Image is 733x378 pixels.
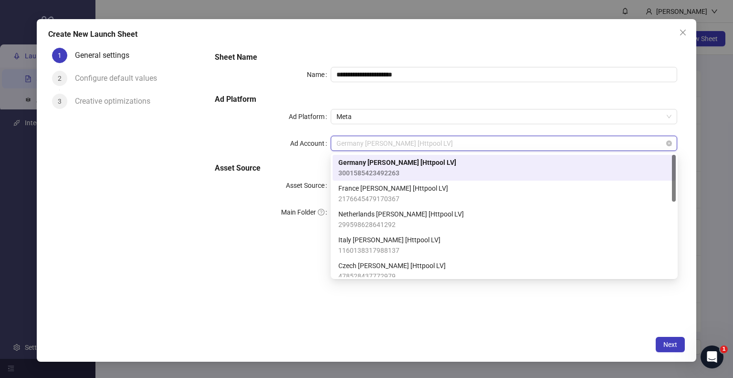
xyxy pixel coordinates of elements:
span: Netherlands [PERSON_NAME] [Httpool LV] [338,209,464,219]
div: France Burga [Httpool LV] [333,181,676,206]
span: 299598628641292 [338,219,464,230]
span: close-circle [666,140,672,146]
span: France [PERSON_NAME] [Httpool LV] [338,183,448,194]
button: Next [656,337,685,352]
span: 3 [58,97,62,105]
div: Configure default values [75,71,165,86]
h5: Sheet Name [215,52,677,63]
label: Asset Source [286,178,331,193]
div: Czech Burga [Httpool LV] [333,258,676,284]
label: Ad Platform [289,109,331,124]
span: 2176645479170367 [338,194,448,204]
span: 1 [720,346,728,353]
span: 1 [58,52,62,59]
label: Name [307,67,331,82]
span: Italy [PERSON_NAME] [Httpool LV] [338,235,440,245]
span: 1160138317988137 [338,245,440,256]
div: Netherlands Burga [Httpool LV] [333,206,676,232]
input: Name [331,67,678,82]
span: 3001585423492263 [338,168,456,178]
h5: Asset Source [215,162,677,174]
button: Close [675,25,691,40]
span: 2 [58,75,62,82]
div: Italy Burga [Httpool LV] [333,232,676,258]
span: question-circle [318,209,325,216]
iframe: Intercom live chat [701,346,723,368]
span: Germany [PERSON_NAME] [Httpool LV] [338,157,456,168]
div: General settings [75,48,137,63]
label: Ad Account [290,136,331,151]
span: close [679,29,687,36]
span: 478528437772979 [338,271,446,281]
div: Creative optimizations [75,94,158,109]
div: Germany Burga [Httpool LV] [333,155,676,181]
span: Next [663,341,677,348]
label: Main Folder [281,205,331,220]
h5: Ad Platform [215,94,677,105]
span: Czech [PERSON_NAME] [Httpool LV] [338,260,446,271]
span: Meta [336,109,672,124]
span: Germany Burga [Httpool LV] [336,136,672,151]
div: Create New Launch Sheet [48,29,685,40]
